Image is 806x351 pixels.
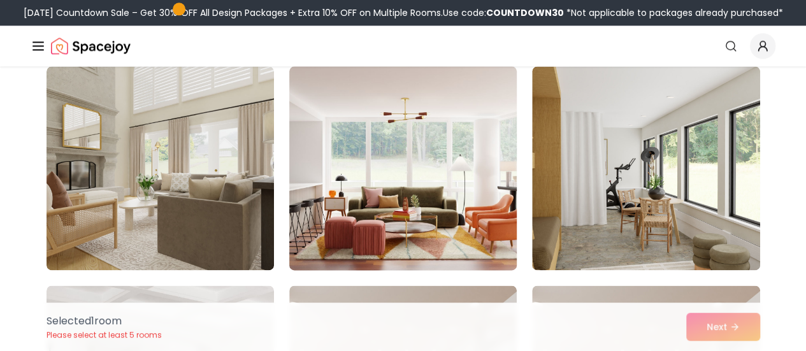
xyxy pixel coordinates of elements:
[24,6,783,19] div: [DATE] Countdown Sale – Get 30% OFF All Design Packages + Extra 10% OFF on Multiple Rooms.
[486,6,564,19] b: COUNTDOWN30
[47,66,274,270] img: Room room-10
[47,330,162,340] p: Please select at least 5 rooms
[564,6,783,19] span: *Not applicable to packages already purchased*
[532,66,759,270] img: Room room-12
[284,61,522,275] img: Room room-11
[47,313,162,329] p: Selected 1 room
[51,33,131,59] img: Spacejoy Logo
[443,6,564,19] span: Use code:
[31,25,775,66] nav: Global
[51,33,131,59] a: Spacejoy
